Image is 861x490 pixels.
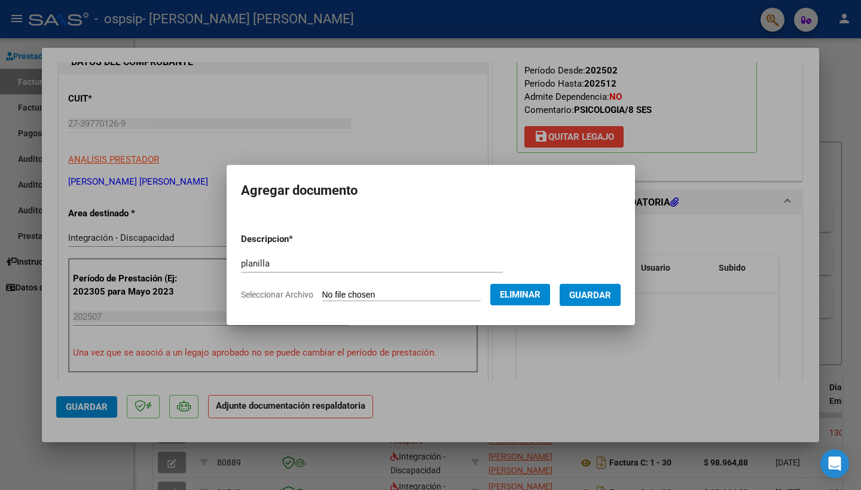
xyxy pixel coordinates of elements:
span: Eliminar [500,289,541,300]
button: Eliminar [490,284,550,305]
span: Guardar [569,290,611,301]
button: Guardar [560,284,621,306]
h2: Agregar documento [241,179,621,202]
p: Descripcion [241,232,355,246]
div: Open Intercom Messenger [820,449,849,478]
span: Seleccionar Archivo [241,290,313,299]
